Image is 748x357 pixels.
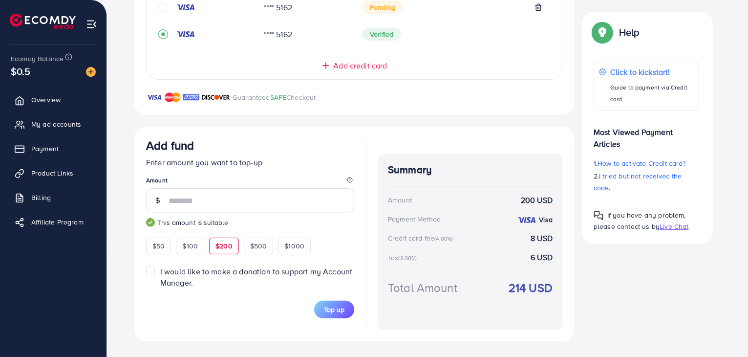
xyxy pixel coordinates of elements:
[146,176,354,188] legend: Amount
[619,26,640,38] p: Help
[165,91,181,103] img: brand
[152,241,165,251] span: $50
[610,82,694,105] p: Guide to payment via Credit card
[594,23,611,41] img: Popup guide
[215,241,233,251] span: $200
[31,193,51,202] span: Billing
[158,2,168,12] svg: circle
[388,253,420,263] div: Tax
[539,215,553,224] strong: Visa
[146,91,162,103] img: brand
[270,92,287,102] span: SAFE
[31,95,61,105] span: Overview
[388,195,412,205] div: Amount
[182,241,198,251] span: $100
[86,67,96,77] img: image
[11,54,64,64] span: Ecomdy Balance
[7,90,99,110] a: Overview
[158,29,168,39] svg: record circle
[706,313,741,350] iframe: Chat
[610,66,694,78] p: Click to kickstart!
[31,119,81,129] span: My ad accounts
[10,14,76,29] img: logo
[521,195,553,206] strong: 200 USD
[314,301,354,318] button: Top up
[660,222,688,231] span: Live Chat
[594,157,699,169] p: 1.
[324,305,344,314] span: Top up
[233,91,316,103] p: Guaranteed Checkout
[531,233,553,244] strong: 8 USD
[176,3,195,11] img: credit
[362,28,401,41] span: Verified
[146,156,354,168] p: Enter amount you want to top-up
[531,252,553,263] strong: 6 USD
[202,91,230,103] img: brand
[146,218,155,227] img: guide
[11,64,31,78] span: $0.5
[509,279,553,296] strong: 214 USD
[388,214,441,224] div: Payment Method
[7,163,99,183] a: Product Links
[598,158,685,168] span: How to activate Credit card?
[31,217,84,227] span: Affiliate Program
[388,164,553,176] h4: Summary
[594,170,699,194] p: 2.
[146,138,194,153] h3: Add fund
[31,168,73,178] span: Product Links
[594,171,682,193] span: I tried but not received the code.
[333,60,387,71] span: Add credit card
[284,241,304,251] span: $1000
[594,210,686,231] span: If you have any problem, please contact us by
[434,235,453,243] small: (4.00%)
[86,19,97,30] img: menu
[7,139,99,158] a: Payment
[594,211,603,221] img: Popup guide
[7,188,99,207] a: Billing
[176,30,195,38] img: credit
[160,266,352,288] span: I would like to make a donation to support my Account Manager.
[183,91,199,103] img: brand
[388,279,457,296] div: Total Amount
[398,254,417,262] small: (3.00%)
[250,241,267,251] span: $500
[31,144,59,154] span: Payment
[146,218,354,227] small: This amount is suitable
[362,1,403,14] span: Pending
[7,212,99,232] a: Affiliate Program
[594,118,699,150] p: Most Viewed Payment Articles
[517,216,536,224] img: credit
[7,114,99,134] a: My ad accounts
[388,233,456,243] div: Credit card fee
